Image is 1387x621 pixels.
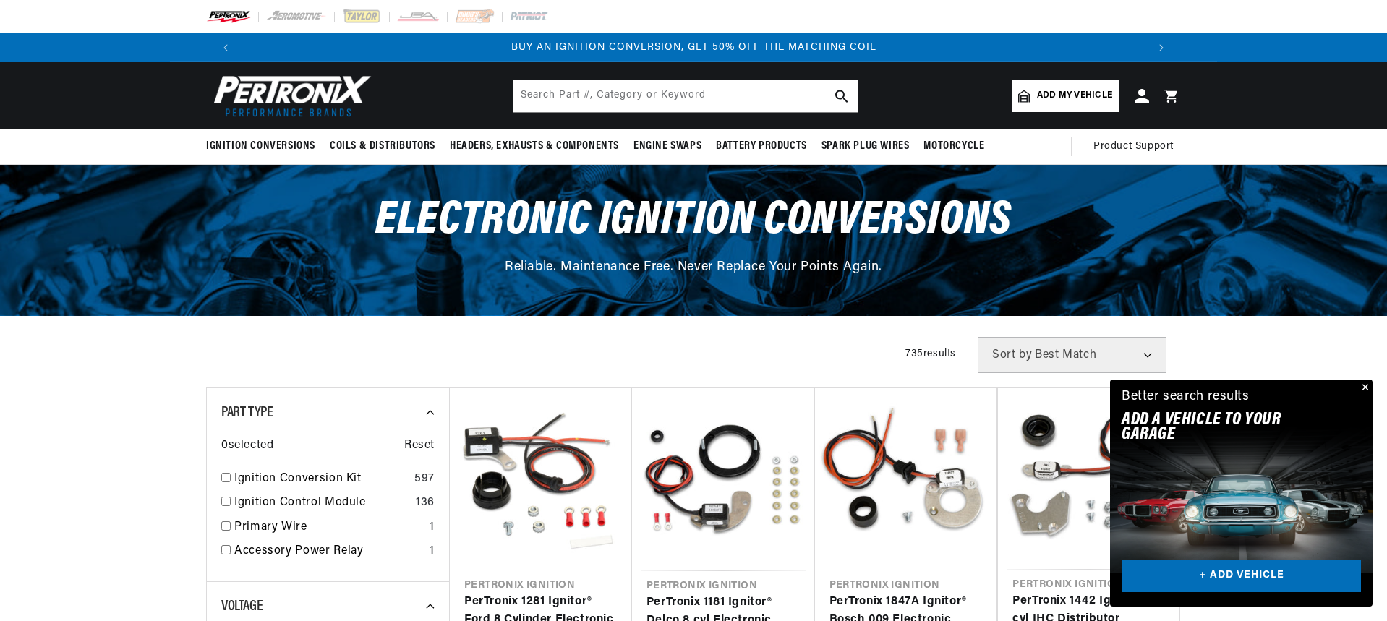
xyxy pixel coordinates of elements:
h2: Add A VEHICLE to your garage [1122,413,1325,442]
summary: Product Support [1093,129,1181,164]
span: Reliable. Maintenance Free. Never Replace Your Points Again. [505,261,882,274]
summary: Headers, Exhausts & Components [443,129,626,163]
a: Ignition Control Module [234,494,410,513]
span: Product Support [1093,139,1174,155]
a: Accessory Power Relay [234,542,424,561]
a: Primary Wire [234,518,424,537]
input: Search Part #, Category or Keyword [513,80,858,112]
summary: Battery Products [709,129,814,163]
div: 136 [416,494,435,513]
img: Pertronix [206,71,372,121]
summary: Spark Plug Wires [814,129,917,163]
span: Add my vehicle [1037,89,1112,103]
span: 0 selected [221,437,273,455]
span: 735 results [905,348,956,359]
summary: Motorcycle [916,129,991,163]
a: + ADD VEHICLE [1122,560,1361,593]
span: Headers, Exhausts & Components [450,139,619,154]
button: search button [826,80,858,112]
span: Coils & Distributors [330,139,435,154]
span: Engine Swaps [633,139,701,154]
div: 1 [430,518,435,537]
span: Motorcycle [923,139,984,154]
span: Reset [404,437,435,455]
summary: Coils & Distributors [323,129,443,163]
span: Sort by [992,349,1032,361]
slideshow-component: Translation missing: en.sections.announcements.announcement_bar [170,33,1217,62]
div: 1 of 3 [240,40,1147,56]
div: 1 [430,542,435,561]
a: BUY AN IGNITION CONVERSION, GET 50% OFF THE MATCHING COIL [511,42,876,53]
span: Electronic Ignition Conversions [375,197,1012,244]
span: Ignition Conversions [206,139,315,154]
a: Ignition Conversion Kit [234,470,409,489]
select: Sort by [978,337,1166,373]
summary: Ignition Conversions [206,129,323,163]
span: Spark Plug Wires [821,139,910,154]
button: Close [1355,380,1373,397]
button: Translation missing: en.sections.announcements.previous_announcement [211,33,240,62]
span: Part Type [221,406,273,420]
span: Voltage [221,599,263,614]
summary: Engine Swaps [626,129,709,163]
span: Battery Products [716,139,807,154]
a: Add my vehicle [1012,80,1119,112]
div: Announcement [240,40,1147,56]
div: 597 [414,470,435,489]
div: Better search results [1122,387,1250,408]
button: Translation missing: en.sections.announcements.next_announcement [1147,33,1176,62]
